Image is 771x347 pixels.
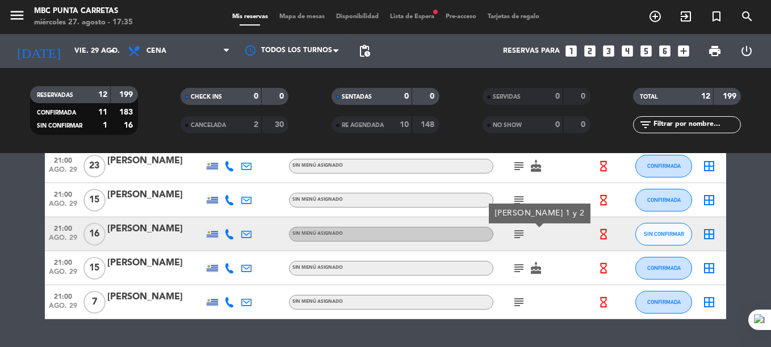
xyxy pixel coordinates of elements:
i: turned_in_not [710,10,723,23]
span: 21:00 [49,255,77,268]
strong: 10 [400,121,409,129]
span: ago. 29 [49,234,77,247]
span: Lista de Espera [384,14,440,20]
strong: 0 [430,92,437,100]
span: pending_actions [358,44,371,58]
span: Sin menú asignado [292,163,343,168]
span: CANCELADA [191,122,226,128]
strong: 0 [555,92,560,100]
span: 21:00 [49,153,77,166]
i: add_box [676,44,691,58]
strong: 0 [279,92,286,100]
strong: 2 [254,121,258,129]
i: arrow_drop_down [106,44,119,58]
i: looks_3 [601,44,616,58]
div: [PERSON_NAME] 1 y 2 [495,208,585,219]
span: Sin menú asignado [292,197,343,202]
i: hourglass_empty [597,228,610,240]
i: cake [529,159,543,173]
i: add_circle_outline [648,10,662,23]
i: subject [512,227,526,241]
i: menu [9,7,26,24]
div: [PERSON_NAME] [107,154,204,168]
strong: 148 [421,121,437,129]
span: 21:00 [49,187,77,200]
span: Pre-acceso [440,14,482,20]
div: [PERSON_NAME] [107,188,204,202]
button: SIN CONFIRMAR [635,223,692,246]
i: subject [512,159,526,173]
i: hourglass_empty [597,160,610,172]
span: NO SHOW [493,122,522,128]
i: border_all [702,261,716,275]
div: [PERSON_NAME] [107,256,204,270]
div: LOG OUT [731,34,762,68]
i: hourglass_empty [597,296,610,308]
span: SERVIDAS [493,94,521,100]
span: Tarjetas de regalo [482,14,545,20]
i: hourglass_empty [597,262,610,274]
span: fiber_manual_record [432,9,439,15]
span: print [708,44,722,58]
button: CONFIRMADA [635,291,692,314]
span: 16 [83,223,106,246]
strong: 30 [275,121,286,129]
i: looks_one [564,44,579,58]
i: looks_two [583,44,597,58]
span: 15 [83,189,106,211]
i: power_settings_new [740,44,753,58]
strong: 0 [581,92,588,100]
div: [PERSON_NAME] [107,290,204,304]
span: CONFIRMADA [647,265,681,271]
i: border_all [702,227,716,241]
span: RESERVADAS [37,92,73,98]
i: cake [529,261,543,275]
span: Sin menú asignado [292,299,343,304]
strong: 12 [98,91,107,99]
strong: 16 [124,121,135,129]
i: subject [512,295,526,309]
span: Sin menú asignado [292,265,343,270]
span: SENTADAS [342,94,372,100]
span: CONFIRMADA [647,163,681,169]
span: 7 [83,291,106,314]
i: looks_4 [620,44,635,58]
i: search [740,10,754,23]
div: MBC Punta Carretas [34,6,133,17]
button: CONFIRMADA [635,189,692,211]
strong: 199 [723,92,739,100]
span: CONFIRMADA [647,299,681,305]
i: filter_list [639,118,652,132]
input: Filtrar por nombre... [652,119,740,131]
span: Reservas para [503,47,560,55]
strong: 0 [555,121,560,129]
span: TOTAL [640,94,657,100]
i: looks_6 [657,44,672,58]
strong: 183 [119,108,135,116]
span: CONFIRMADA [647,197,681,203]
i: border_all [702,159,716,173]
span: CONFIRMADA [37,110,76,116]
strong: 11 [98,108,107,116]
span: CHECK INS [191,94,222,100]
span: RE AGENDADA [342,122,384,128]
i: [DATE] [9,39,69,64]
span: ago. 29 [49,268,77,281]
span: Disponibilidad [330,14,384,20]
span: Mapa de mesas [274,14,330,20]
span: ago. 29 [49,302,77,315]
span: Mis reservas [227,14,274,20]
strong: 0 [581,121,588,129]
i: border_all [702,193,716,207]
span: Cena [146,47,166,55]
i: looks_5 [639,44,653,58]
i: exit_to_app [679,10,693,23]
span: SIN CONFIRMAR [644,231,684,237]
button: CONFIRMADA [635,257,692,280]
span: ago. 29 [49,200,77,213]
i: subject [512,193,526,207]
strong: 199 [119,91,135,99]
i: border_all [702,295,716,309]
span: 21:00 [49,221,77,234]
span: ago. 29 [49,166,77,179]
